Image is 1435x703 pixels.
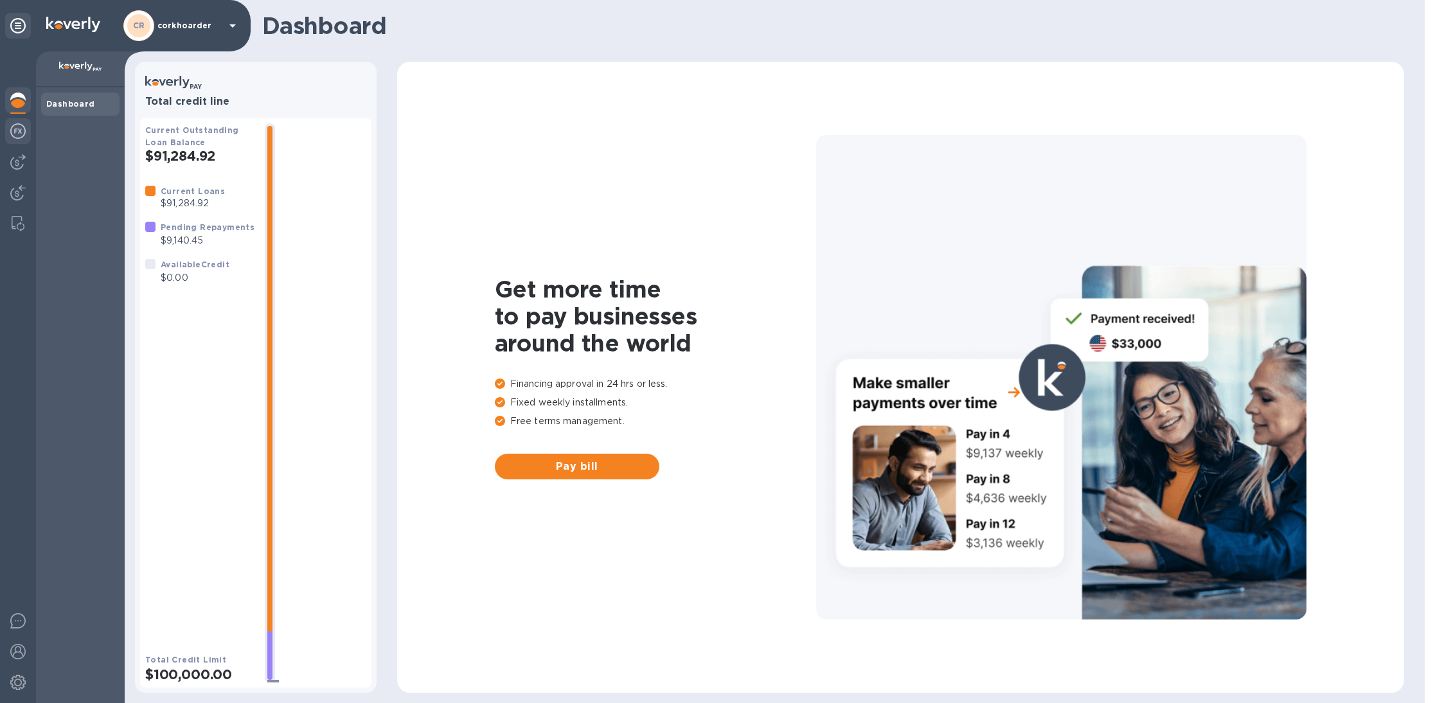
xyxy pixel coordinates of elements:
img: Logo [46,17,100,32]
img: Foreign exchange [10,123,26,139]
span: Pay bill [505,459,649,474]
b: Pending Repayments [161,222,254,232]
p: $0.00 [161,271,229,285]
p: Free terms management. [495,414,816,428]
b: Dashboard [46,99,95,109]
p: $9,140.45 [161,234,254,247]
b: CR [133,21,145,30]
p: corkhoarder [157,21,222,30]
p: Fixed weekly installments. [495,396,816,409]
button: Pay bill [495,454,659,479]
div: Unpin categories [5,13,31,39]
b: Current Loans [161,186,225,196]
p: Financing approval in 24 hrs or less. [495,377,816,391]
h1: Dashboard [262,12,1398,39]
h2: $100,000.00 [145,666,254,682]
b: Total Credit Limit [145,655,226,664]
h1: Get more time to pay businesses around the world [495,276,816,357]
b: Available Credit [161,260,229,269]
p: $91,284.92 [161,197,225,210]
h3: Total credit line [145,96,366,108]
b: Current Outstanding Loan Balance [145,125,239,147]
h2: $91,284.92 [145,148,254,164]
